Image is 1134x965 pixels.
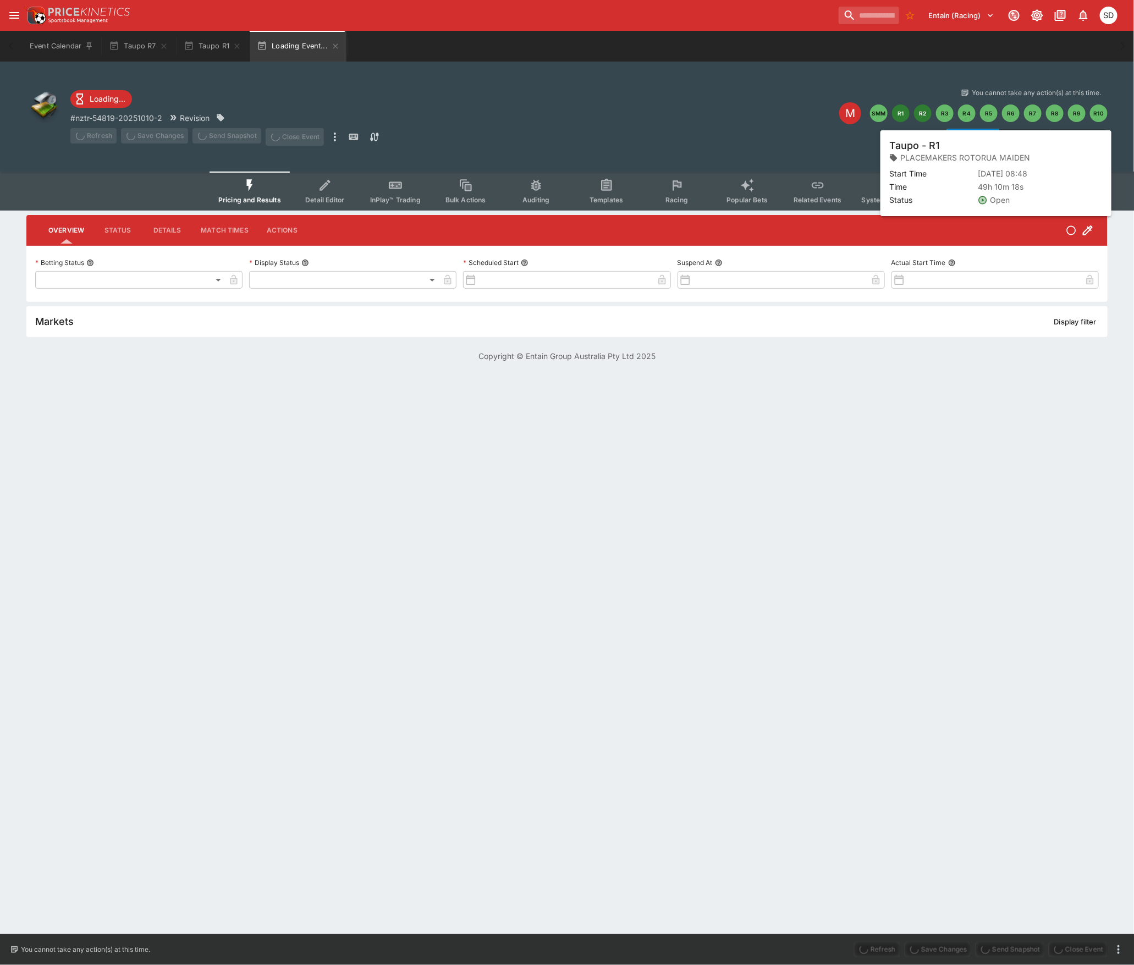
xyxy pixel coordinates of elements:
button: No Bookmarks [901,7,919,24]
button: Match Times [192,217,257,244]
button: Loading Event... [250,31,346,62]
button: R1 [892,104,910,122]
button: R4 [958,104,976,122]
span: Auditing [522,196,549,204]
span: System Controls [862,196,916,204]
button: R5 [980,104,998,122]
span: Popular Bets [726,196,768,204]
input: search [839,7,899,24]
button: R9 [1068,104,1086,122]
p: Overtype [965,131,994,143]
span: Related Events [794,196,841,204]
img: PriceKinetics Logo [24,4,46,26]
div: Stuart Dibb [1100,7,1118,24]
button: R8 [1046,104,1064,122]
span: Pricing and Results [218,196,281,204]
button: SMM [870,104,888,122]
span: Bulk Actions [445,196,486,204]
img: PriceKinetics [48,8,130,16]
button: Toggle light/dark mode [1027,5,1047,25]
p: Copy To Clipboard [70,112,162,124]
button: Actions [257,217,307,244]
span: InPlay™ Trading [370,196,421,204]
p: Revision [180,112,210,124]
button: Taupo R7 [102,31,174,62]
button: more [1112,943,1125,956]
p: You cannot take any action(s) at this time. [972,88,1101,98]
button: open drawer [4,5,24,25]
img: other.png [26,88,62,123]
p: Actual Start Time [891,258,946,267]
p: You cannot take any action(s) at this time. [21,945,150,955]
p: Display Status [249,258,299,267]
div: Start From [946,129,1108,146]
span: Racing [665,196,688,204]
button: Display filter [1048,313,1103,330]
h5: Markets [35,315,74,328]
button: R2 [914,104,932,122]
button: Notifications [1074,5,1093,25]
button: Documentation [1050,5,1070,25]
button: Select Tenant [922,7,1001,24]
button: Taupo R1 [177,31,248,62]
p: Override [1017,131,1045,143]
div: Event type filters [210,172,924,211]
p: Betting Status [35,258,84,267]
p: Loading... [90,93,125,104]
span: Templates [590,196,623,204]
button: Stuart Dibb [1097,3,1121,27]
button: R10 [1090,104,1108,122]
button: more [328,128,342,146]
nav: pagination navigation [870,104,1108,122]
button: Overview [40,217,93,244]
button: Details [142,217,192,244]
p: Scheduled Start [463,258,519,267]
p: Auto-Save [1068,131,1103,143]
img: Sportsbook Management [48,18,108,23]
button: R6 [1002,104,1020,122]
button: R3 [936,104,954,122]
p: Suspend At [678,258,713,267]
button: Event Calendar [23,31,100,62]
button: Status [93,217,142,244]
div: Edit Meeting [839,102,861,124]
span: Detail Editor [305,196,344,204]
button: R7 [1024,104,1042,122]
button: Connected to PK [1004,5,1024,25]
